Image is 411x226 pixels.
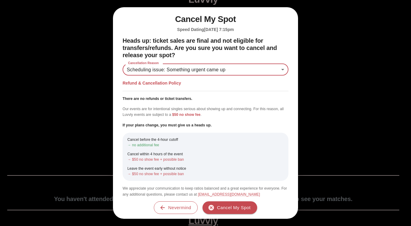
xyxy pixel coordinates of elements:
h1: Cancel My Spot [123,14,288,24]
p: Leave the event early without notice [127,166,284,171]
h5: Refund & Cancellation Policy [123,80,288,86]
div: Scheduling issue: Something urgent came up [123,63,288,76]
button: Cancel My Spot [202,201,257,214]
span: $50 no show fee [172,113,200,117]
p: We appreciate your communication to keep ratios balanced and a great experience for everyone. For... [123,186,288,197]
p: Cancel within 4 hours of the event [127,151,284,157]
p: There are no refunds or ticket transfers. [123,96,288,101]
a: [EMAIL_ADDRESS][DOMAIN_NAME] [198,192,260,197]
p: → $50 no show fee + possible ban [127,157,284,162]
label: Cancellation Reason [125,61,162,66]
p: → $50 no show fee + possible ban [127,171,284,177]
p: Cancel before the 4-hour cutoff [127,137,284,142]
h2: Heads up: ticket sales are final and not eligible for transfers/refunds. Are you sure you want to... [123,37,288,59]
p: If your plans change, you must give us a heads up. [123,122,288,128]
button: Nevermind [154,201,198,214]
h5: Speed Dating [DATE] 7:15pm [123,27,288,33]
p: Our events are for intentional singles serious about showing up and connecting. For this reason, ... [123,106,288,118]
p: → no additional fee [127,142,284,148]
